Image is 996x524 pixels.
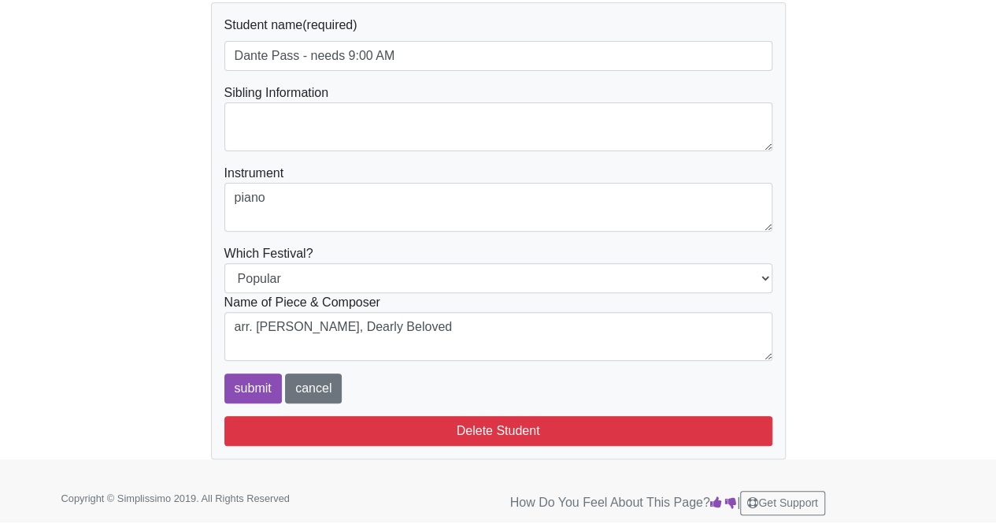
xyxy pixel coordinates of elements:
[224,84,772,151] div: Sibling Information
[224,312,772,361] textarea: arr. [PERSON_NAME], Dearly Beloved
[224,183,772,232] textarea: piano
[285,373,342,403] a: cancel
[740,491,825,515] button: Get Support
[224,293,772,361] div: Name of Piece & Composer
[224,373,282,403] input: submit
[224,416,772,446] button: Delete Student
[224,164,772,232] div: Instrument
[224,16,772,71] div: (required)
[224,16,303,35] label: Student name
[61,491,337,506] p: Copyright © Simplissimo 2019. All Rights Reserved
[510,491,935,515] p: How Do You Feel About This Page? |
[224,16,772,403] form: Which Festival?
